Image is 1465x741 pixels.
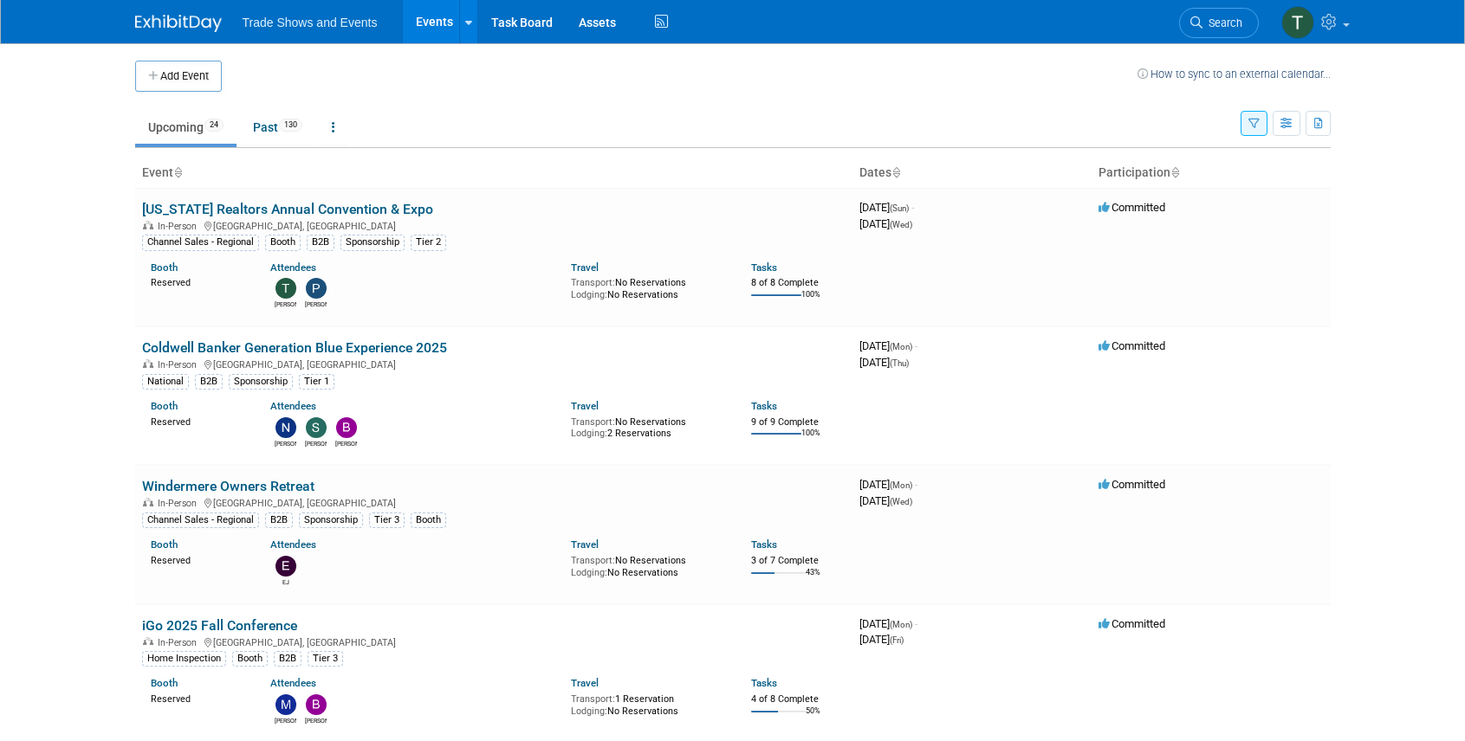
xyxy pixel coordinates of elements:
a: Sort by Event Name [173,165,182,179]
a: Past130 [240,111,315,144]
span: Committed [1099,201,1165,214]
span: (Mon) [890,620,912,629]
div: Bobby DeSpain [305,715,327,725]
a: Attendees [270,261,316,274]
div: No Reservations 2 Reservations [571,413,725,440]
div: Bobby DeSpain [335,438,357,448]
div: [GEOGRAPHIC_DATA], [GEOGRAPHIC_DATA] [142,357,846,370]
a: Attendees [270,677,316,689]
span: In-Person [158,221,202,232]
span: Committed [1099,339,1165,352]
div: Tier 3 [308,651,343,667]
a: Booth [151,261,178,274]
span: [DATE] [859,617,917,630]
a: Sort by Participation Type [1170,165,1179,179]
div: B2B [265,512,293,528]
div: Channel Sales - Regional [142,235,259,250]
td: 100% [801,428,820,452]
span: [DATE] [859,478,917,491]
span: (Fri) [890,635,904,645]
span: 24 [204,119,224,132]
div: Sponsorship [229,374,293,390]
img: In-Person Event [143,498,153,506]
span: Lodging: [571,428,607,439]
img: Nate McCombs [275,417,296,438]
span: Transport: [571,693,615,705]
td: 100% [801,290,820,313]
img: Simona Daneshfar [306,417,327,438]
img: EJ Igama [275,556,296,577]
span: 130 [279,119,302,132]
div: [GEOGRAPHIC_DATA], [GEOGRAPHIC_DATA] [142,218,846,232]
div: 4 of 8 Complete [751,693,846,706]
a: Booth [151,538,178,551]
img: Bobby DeSpain [336,417,357,438]
span: In-Person [158,637,202,648]
div: B2B [274,651,301,667]
div: Tier 1 [299,374,334,390]
span: [DATE] [859,339,917,352]
img: Thomas Horrell [275,278,296,299]
a: Booth [151,677,178,689]
div: Sponsorship [340,235,405,250]
img: Peter Hannun [306,278,327,299]
span: Committed [1099,617,1165,630]
span: - [915,617,917,630]
span: Transport: [571,555,615,566]
th: Participation [1092,158,1331,188]
a: Sort by Start Date [891,165,900,179]
span: Search [1202,16,1242,29]
div: Booth [411,512,446,528]
span: [DATE] [859,356,909,369]
div: National [142,374,189,390]
div: Reserved [151,690,245,706]
div: Reserved [151,413,245,428]
span: Trade Shows and Events [243,16,378,29]
div: Home Inspection [142,651,226,667]
div: [GEOGRAPHIC_DATA], [GEOGRAPHIC_DATA] [142,495,846,509]
span: - [911,201,914,214]
div: Thomas Horrell [275,299,296,309]
span: Transport: [571,277,615,288]
span: (Wed) [890,497,912,506]
div: EJ Igama [275,577,296,587]
img: Michael Cardillo [275,694,296,715]
div: No Reservations No Reservations [571,274,725,300]
span: [DATE] [859,201,914,214]
button: Add Event [135,61,222,92]
img: Tiff Wagner [1281,6,1314,39]
img: ExhibitDay [135,15,222,32]
a: Attendees [270,400,316,412]
th: Dates [852,158,1092,188]
a: Attendees [270,538,316,551]
a: Tasks [751,677,777,689]
th: Event [135,158,852,188]
span: (Wed) [890,220,912,229]
div: 9 of 9 Complete [751,416,846,428]
a: Travel [571,400,599,412]
a: Travel [571,677,599,689]
a: Search [1179,8,1259,38]
div: Peter Hannun [305,299,327,309]
a: Upcoming24 [135,111,237,144]
img: Bobby DeSpain [306,694,327,715]
div: 3 of 7 Complete [751,555,846,567]
div: Tier 2 [411,235,446,250]
a: iGo 2025 Fall Conference [142,617,297,634]
div: Tier 3 [369,512,405,528]
div: Sponsorship [299,512,363,528]
img: In-Person Event [143,359,153,368]
a: Coldwell Banker Generation Blue Experience 2025 [142,339,447,356]
span: (Mon) [890,342,912,351]
div: Simona Daneshfar [305,438,327,448]
div: B2B [195,374,223,390]
span: Lodging: [571,706,607,717]
a: Booth [151,400,178,412]
span: (Sun) [890,203,909,213]
a: Windermere Owners Retreat [142,478,314,494]
div: [GEOGRAPHIC_DATA], [GEOGRAPHIC_DATA] [142,635,846,648]
span: In-Person [158,359,202,370]
span: (Mon) [890,480,912,490]
div: Channel Sales - Regional [142,512,259,528]
td: 43% [806,568,820,591]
